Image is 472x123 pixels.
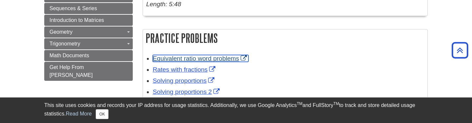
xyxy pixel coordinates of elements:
[44,38,133,49] a: Trigonometry
[153,77,216,84] a: Link opens in new window
[49,53,89,58] span: Math Documents
[333,101,339,106] sup: TM
[44,15,133,26] a: Introduction to Matrices
[49,41,80,46] span: Trigonometry
[146,1,181,8] em: Length: 5:48
[44,26,133,38] a: Geometry
[297,101,302,106] sup: TM
[96,109,108,119] button: Close
[153,55,248,62] a: Link opens in new window
[49,6,97,11] span: Sequences & Series
[449,46,470,55] a: Back to Top
[44,3,133,14] a: Sequences & Series
[44,101,428,119] div: This site uses cookies and records your IP address for usage statistics. Additionally, we use Goo...
[49,64,93,78] span: Get Help From [PERSON_NAME]
[143,29,427,47] h2: Practice Problems
[44,50,133,61] a: Math Documents
[49,29,72,35] span: Geometry
[49,17,104,23] span: Introduction to Matrices
[44,62,133,81] a: Get Help From [PERSON_NAME]
[153,88,221,95] a: Link opens in new window
[153,66,217,73] a: Link opens in new window
[66,111,92,116] a: Read More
